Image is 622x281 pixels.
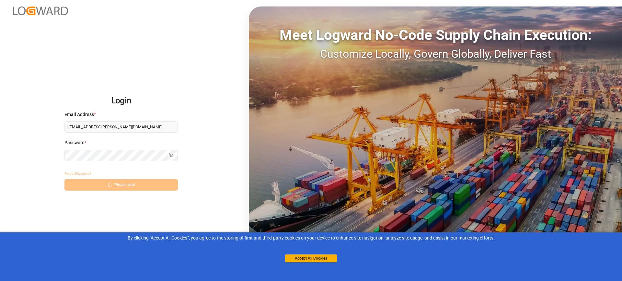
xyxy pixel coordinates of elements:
[64,90,178,111] h2: Login
[5,235,617,241] div: By clicking "Accept All Cookies”, you agree to the storing of first and third-party cookies on yo...
[249,24,622,46] div: Meet Logward No-Code Supply Chain Execution:
[64,121,178,133] input: Enter your email
[249,46,622,62] div: Customize Locally, Govern Globally, Deliver Fast
[64,111,94,118] span: Email Address
[64,139,85,146] span: Password
[13,6,68,15] img: Logward_new_orange.png
[285,254,337,262] button: Accept All Cookies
